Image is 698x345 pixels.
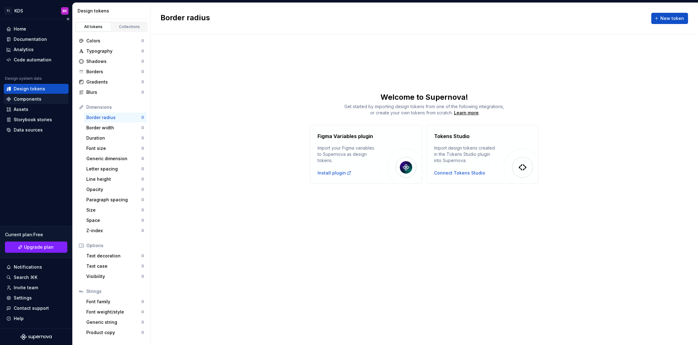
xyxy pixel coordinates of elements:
[141,59,144,64] div: 0
[141,320,144,325] div: 0
[651,13,688,24] button: New token
[5,242,67,253] a: Upgrade plan
[14,8,23,14] div: KDS
[86,242,144,249] div: Options
[4,125,69,135] a: Data sources
[434,145,495,164] div: Import design tokens created in the Tokens Studio plugin into Supernova.
[4,115,69,125] a: Storybook stories
[151,92,698,102] div: Welcome to Supernova!
[86,228,141,234] div: Z-index
[4,283,69,293] a: Invite team
[24,244,54,250] span: Upgrade plan
[14,315,24,322] div: Help
[78,24,109,29] div: All tokens
[4,303,69,313] button: Contact support
[84,164,146,174] a: Letter spacing0
[14,26,26,32] div: Home
[4,94,69,104] a: Components
[14,264,42,270] div: Notifications
[4,34,69,44] a: Documentation
[141,218,144,223] div: 0
[84,317,146,327] a: Generic string0
[84,133,146,143] a: Duration0
[141,299,144,304] div: 0
[4,104,69,114] a: Assets
[4,84,69,94] a: Design tokens
[86,156,141,162] div: Generic dimension
[454,110,479,116] a: Learn more
[434,170,485,176] button: Connect Tokens Studio
[4,55,69,65] a: Code automation
[86,309,141,315] div: Font weight/style
[64,15,72,23] button: Collapse sidebar
[14,57,51,63] div: Code automation
[4,24,69,34] a: Home
[14,274,37,280] div: Search ⌘K
[141,330,144,335] div: 0
[14,106,28,113] div: Assets
[63,8,67,13] div: BK
[1,4,71,17] button: TIKDSBK
[86,253,141,259] div: Text decoration
[86,273,141,280] div: Visibility
[4,314,69,323] button: Help
[86,79,141,85] div: Gradients
[84,307,146,317] a: Font weight/style0
[141,253,144,258] div: 0
[84,205,146,215] a: Size0
[660,15,684,22] span: New token
[141,156,144,161] div: 0
[84,328,146,338] a: Product copy0
[84,154,146,164] a: Generic dimension0
[14,305,49,311] div: Contact support
[76,46,146,56] a: Typography0
[86,319,141,325] div: Generic string
[86,125,141,131] div: Border width
[5,232,67,238] div: Current plan : Free
[14,127,43,133] div: Data sources
[76,87,146,97] a: Blurs0
[141,177,144,182] div: 0
[141,274,144,279] div: 0
[14,46,34,53] div: Analytics
[86,329,141,336] div: Product copy
[344,104,504,115] span: Get started by importing design tokens from one of the following integrations, or create your own...
[141,187,144,192] div: 0
[86,145,141,151] div: Font size
[4,272,69,282] button: Search ⌘K
[86,197,141,203] div: Paragraph spacing
[4,262,69,272] button: Notifications
[141,38,144,43] div: 0
[141,79,144,84] div: 0
[141,228,144,233] div: 0
[141,208,144,213] div: 0
[84,251,146,261] a: Text decoration0
[84,184,146,194] a: Opacity0
[86,104,144,110] div: Dimensions
[86,38,141,44] div: Colors
[114,24,145,29] div: Collections
[86,186,141,193] div: Opacity
[86,288,144,295] div: Strings
[434,132,470,140] h4: Tokens Studio
[84,261,146,271] a: Text case0
[84,113,146,122] a: Border radius0
[160,13,210,24] h2: Border radius
[141,166,144,171] div: 0
[76,36,146,46] a: Colors0
[14,96,41,102] div: Components
[4,7,12,15] div: TI
[318,170,351,176] a: Install plugin
[84,226,146,236] a: Z-index0
[76,56,146,66] a: Shadows0
[86,299,141,305] div: Font family
[141,197,144,202] div: 0
[84,174,146,184] a: Line height0
[86,135,141,141] div: Duration
[141,90,144,95] div: 0
[86,69,141,75] div: Borders
[21,334,52,340] svg: Supernova Logo
[86,166,141,172] div: Letter spacing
